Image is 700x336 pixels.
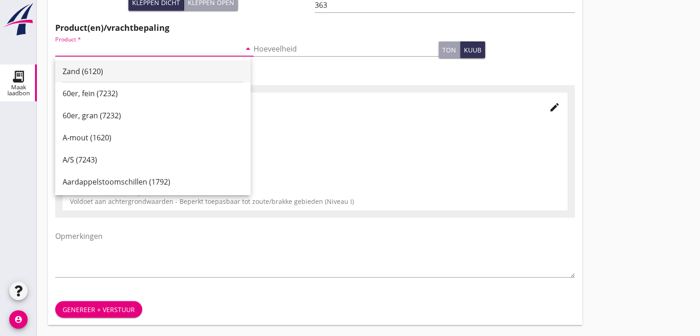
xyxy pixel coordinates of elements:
div: Milieukwaliteit - Toepasbaarheid [70,185,560,197]
i: arrow_drop_down [243,43,254,54]
div: Vergunninghouder [70,119,560,130]
div: 60er, fein (7232) [63,88,243,99]
div: RWS-2023/48908 [70,152,560,162]
div: ton [442,45,456,55]
div: A-mout (1620) [63,132,243,143]
button: kuub [460,41,485,58]
div: A/S (7243) [63,154,243,165]
button: Genereer + verstuur [55,301,142,318]
div: Aardappelstoomschillen (1792) [63,176,243,187]
input: Product * [55,41,241,56]
button: ton [439,41,460,58]
i: account_circle [9,310,28,329]
textarea: Opmerkingen [55,229,575,277]
div: BSB [70,108,534,118]
div: Aktenummer [70,141,560,152]
div: Voldoet aan achtergrondwaarden - Beperkt toepasbaar tot zoute/brakke gebieden (Niveau I) [70,197,560,206]
div: DEME Environmental NL [70,130,560,140]
i: edit [549,102,560,113]
div: Certificaat [70,97,534,108]
input: Hoeveelheid [254,41,439,56]
div: Certificaatnummer - Certificaathouder [70,163,560,174]
h2: Certificaten/regelgeving [55,69,575,81]
div: ZW-015 - DEME Environmental NL [70,174,560,184]
img: logo-small.a267ee39.svg [2,2,35,36]
div: 60er, gran (7232) [63,110,243,121]
div: Zand (6120) [63,66,243,77]
div: kuub [464,45,481,55]
div: Genereer + verstuur [63,305,135,314]
h2: Product(en)/vrachtbepaling [55,22,575,34]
